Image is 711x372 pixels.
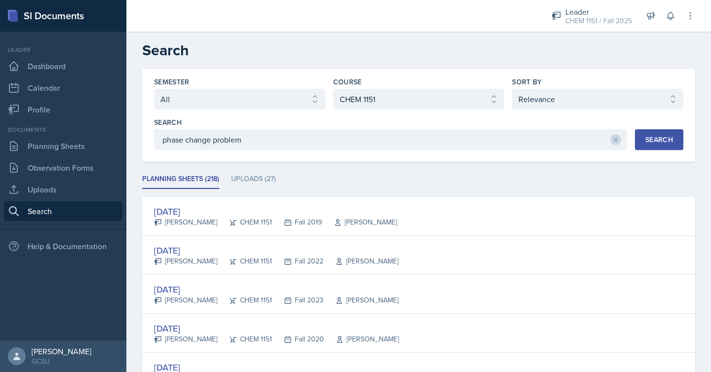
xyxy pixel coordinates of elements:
div: [PERSON_NAME] [323,256,398,266]
div: Help & Documentation [4,236,122,256]
label: Course [333,77,362,87]
div: [DATE] [154,205,397,218]
div: [PERSON_NAME] [324,334,399,344]
div: CHEM 1151 [217,217,272,227]
li: Uploads (27) [231,170,276,189]
div: [PERSON_NAME] [154,217,217,227]
div: Leader [565,6,632,18]
div: [PERSON_NAME] [323,295,398,305]
div: CHEM 1151 / Fall 2025 [565,16,632,26]
div: Fall 2023 [272,295,323,305]
input: Enter search phrase [154,129,627,150]
a: Observation Forms [4,158,122,178]
a: Planning Sheets [4,136,122,156]
a: Uploads [4,180,122,199]
label: Semester [154,77,190,87]
div: [PERSON_NAME] [154,334,217,344]
div: Documents [4,125,122,134]
div: CHEM 1151 [217,295,272,305]
div: GCSU [32,356,91,366]
label: Search [154,117,182,127]
div: [PERSON_NAME] [32,346,91,356]
div: Search [645,136,673,144]
div: Leader [4,45,122,54]
div: [PERSON_NAME] [154,295,217,305]
a: Profile [4,100,122,119]
div: [DATE] [154,244,398,257]
div: [DATE] [154,322,399,335]
h2: Search [142,41,695,59]
div: [PERSON_NAME] [322,217,397,227]
div: CHEM 1151 [217,256,272,266]
div: Fall 2020 [272,334,324,344]
div: [PERSON_NAME] [154,256,217,266]
li: Planning Sheets (218) [142,170,219,189]
a: Calendar [4,78,122,98]
a: Search [4,201,122,221]
button: Search [635,129,683,150]
label: Sort By [512,77,542,87]
div: Fall 2019 [272,217,322,227]
div: [DATE] [154,283,398,296]
div: Fall 2022 [272,256,323,266]
div: CHEM 1151 [217,334,272,344]
a: Dashboard [4,56,122,76]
